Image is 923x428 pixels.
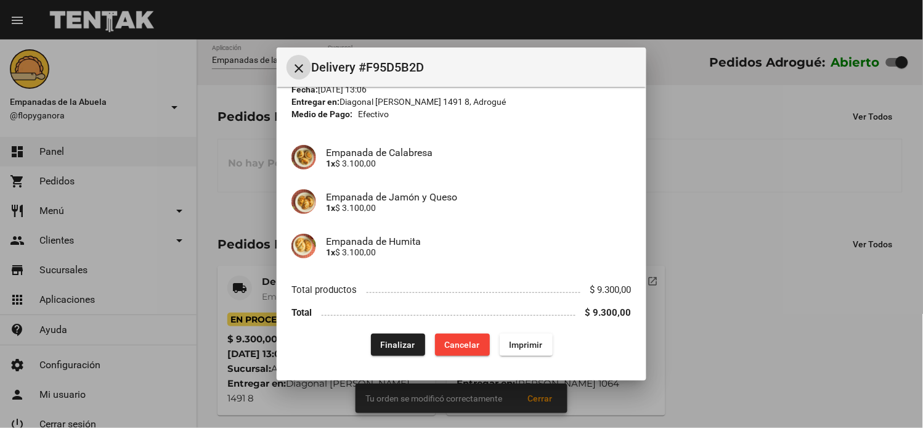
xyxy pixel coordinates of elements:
h4: Empanada de Jamón y Queso [326,191,632,203]
b: 1x [326,203,335,213]
strong: Entregar en: [291,97,340,107]
img: 72c15bfb-ac41-4ae4-a4f2-82349035ab42.jpg [291,189,316,214]
span: Imprimir [510,340,543,350]
button: Finalizar [371,334,425,356]
span: Delivery #F95D5B2D [311,57,636,77]
b: 1x [326,158,335,168]
img: 75ad1656-f1a0-4b68-b603-a72d084c9c4d.jpg [291,234,316,258]
strong: Medio de Pago: [291,108,352,120]
p: $ 3.100,00 [326,247,632,257]
button: Imprimir [500,334,553,356]
li: Total $ 9.300,00 [291,301,632,324]
b: 1x [326,247,335,257]
button: Cerrar [287,55,311,80]
h4: Empanada de Humita [326,236,632,247]
h4: Empanada de Calabresa [326,147,632,158]
img: 6d5b0b94-acfa-4638-8137-bd6742e65a02.jpg [291,145,316,170]
strong: Fecha: [291,84,318,94]
div: [DATE] 13:06 [291,83,632,96]
p: $ 3.100,00 [326,203,632,213]
button: Cancelar [435,334,490,356]
div: Diagonal [PERSON_NAME] 1491 8, Adrogué [291,96,632,108]
li: Total productos $ 9.300,00 [291,278,632,301]
span: Efectivo [358,108,389,120]
p: $ 3.100,00 [326,158,632,168]
span: Cancelar [445,340,480,350]
span: Finalizar [381,340,415,350]
mat-icon: Cerrar [291,61,306,76]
